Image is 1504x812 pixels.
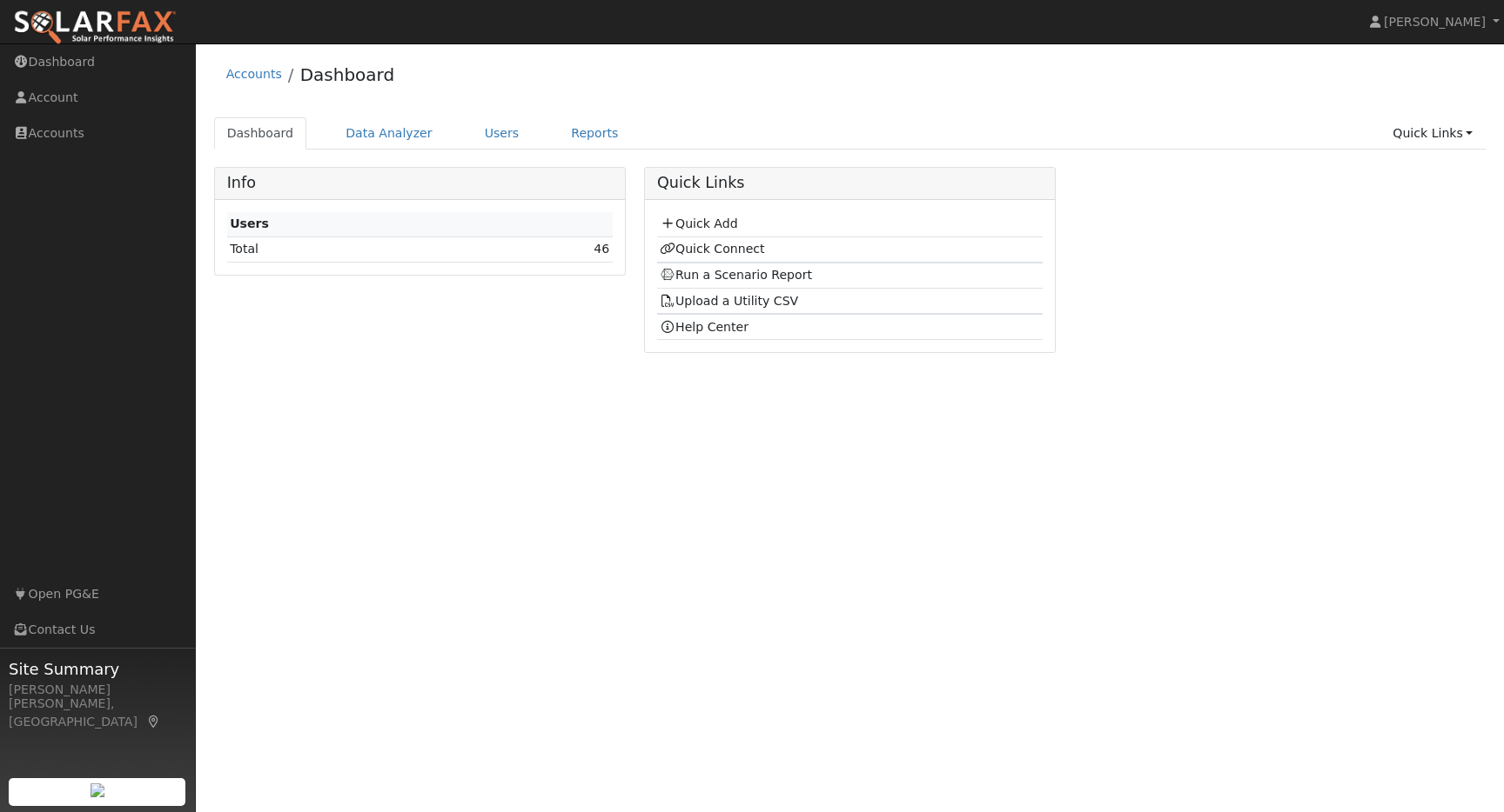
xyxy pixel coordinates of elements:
[146,715,162,729] a: Map
[226,67,282,81] a: Accounts
[214,117,307,150] a: Dashboard
[9,695,186,731] div: [PERSON_NAME], [GEOGRAPHIC_DATA]
[9,681,186,699] div: [PERSON_NAME]
[9,657,186,681] span: Site Summary
[472,117,533,150] a: Users
[332,117,446,150] a: Data Analyzer
[1380,117,1486,150] a: Quick Links
[558,117,631,150] a: Reports
[91,783,104,797] img: retrieve
[13,10,177,46] img: SolarFax
[300,64,395,85] a: Dashboard
[1384,15,1486,29] span: [PERSON_NAME]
